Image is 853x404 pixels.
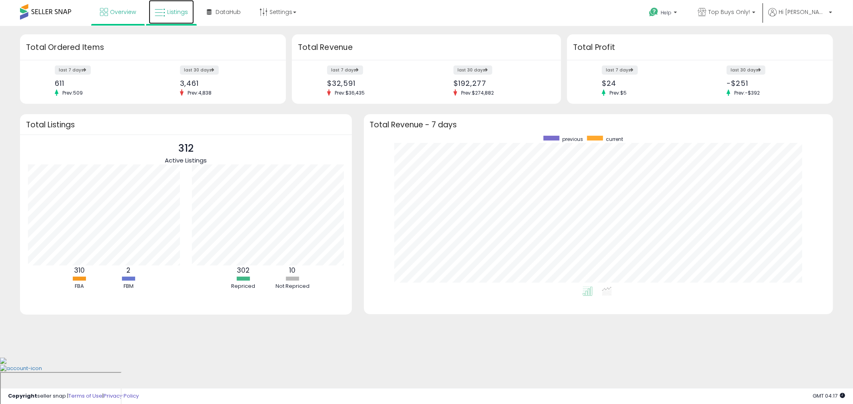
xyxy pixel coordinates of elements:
[602,79,694,87] div: $24
[165,156,207,164] span: Active Listings
[643,1,685,26] a: Help
[605,89,631,96] span: Prev: $5
[55,65,91,75] label: last 7 days
[562,136,583,143] span: previous
[110,8,136,16] span: Overview
[457,89,498,96] span: Prev: $274,882
[661,9,671,16] span: Help
[727,79,819,87] div: -$251
[55,283,103,290] div: FBA
[26,42,280,53] h3: Total Ordered Items
[126,265,130,275] b: 2
[167,8,188,16] span: Listings
[649,7,659,17] i: Get Help
[768,8,832,26] a: Hi [PERSON_NAME]
[55,79,147,87] div: 611
[289,265,296,275] b: 10
[327,79,421,87] div: $32,591
[58,89,87,96] span: Prev: 509
[237,265,250,275] b: 302
[180,65,219,75] label: last 30 days
[606,136,623,143] span: current
[370,122,827,128] h3: Total Revenue - 7 days
[730,89,764,96] span: Prev: -$392
[216,8,241,16] span: DataHub
[74,265,85,275] b: 310
[453,79,547,87] div: $192,277
[331,89,369,96] span: Prev: $36,435
[180,79,272,87] div: 3,461
[453,65,492,75] label: last 30 days
[104,283,152,290] div: FBM
[573,42,827,53] h3: Total Profit
[327,65,363,75] label: last 7 days
[268,283,316,290] div: Not Repriced
[165,141,207,156] p: 312
[298,42,555,53] h3: Total Revenue
[727,65,765,75] label: last 30 days
[26,122,346,128] h3: Total Listings
[184,89,216,96] span: Prev: 4,838
[219,283,267,290] div: Repriced
[779,8,827,16] span: Hi [PERSON_NAME]
[602,65,638,75] label: last 7 days
[708,8,750,16] span: Top Buys Only!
